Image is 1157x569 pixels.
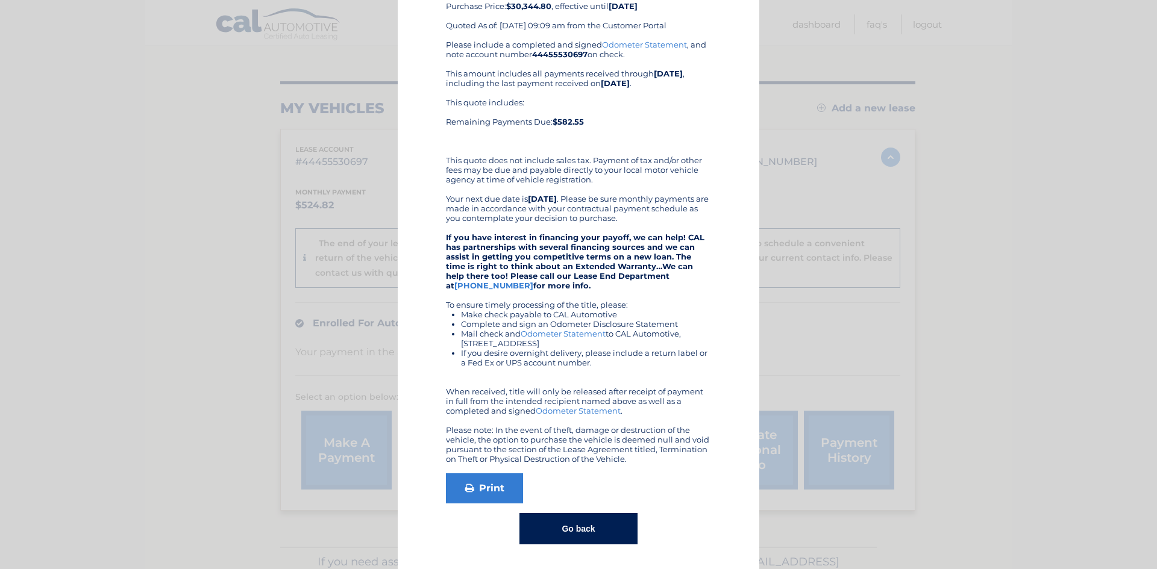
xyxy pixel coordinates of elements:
a: Odometer Statement [602,40,687,49]
a: [PHONE_NUMBER] [454,281,533,290]
b: 44455530697 [532,49,588,59]
b: [DATE] [609,1,638,11]
a: Odometer Statement [536,406,621,415]
b: $582.55 [553,117,584,126]
li: Mail check and to CAL Automotive, [STREET_ADDRESS] [461,329,711,348]
li: Complete and sign an Odometer Disclosure Statement [461,319,711,329]
button: Go back [519,513,637,544]
b: [DATE] [601,78,630,88]
li: If you desire overnight delivery, please include a return label or a Fed Ex or UPS account number. [461,348,711,367]
strong: If you have interest in financing your payoff, we can help! CAL has partnerships with several fin... [446,232,704,290]
li: Make check payable to CAL Automotive [461,309,711,319]
div: Please include a completed and signed , and note account number on check. This amount includes al... [446,40,711,464]
div: This quote includes: Remaining Payments Due: [446,98,711,146]
b: [DATE] [654,69,683,78]
a: Print [446,473,523,503]
b: [DATE] [528,194,557,204]
b: $30,344.80 [506,1,551,11]
a: Odometer Statement [521,329,606,338]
